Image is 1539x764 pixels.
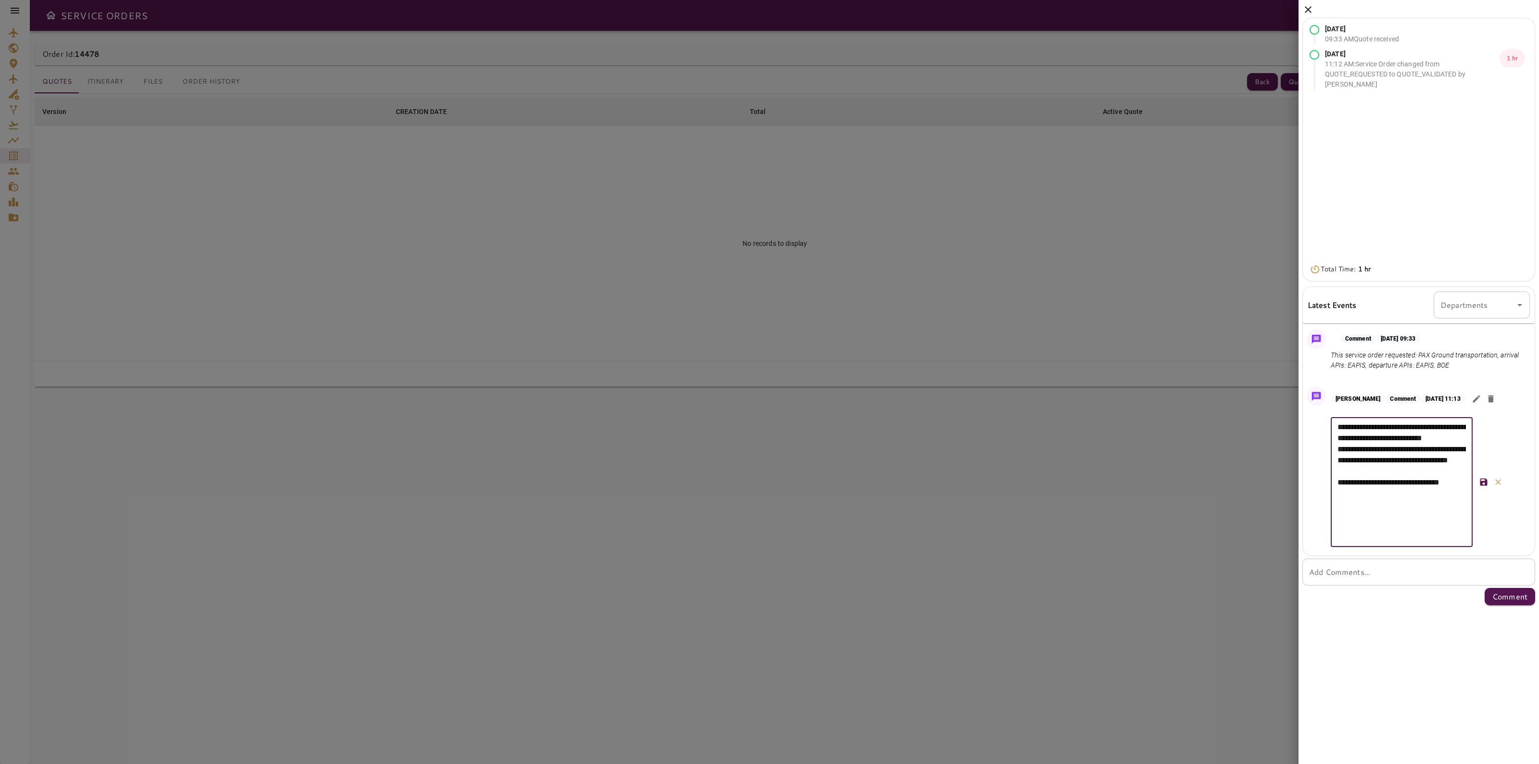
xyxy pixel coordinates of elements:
[1325,34,1399,44] p: 09:33 AM Quote received
[1485,588,1535,605] button: Comment
[1513,298,1526,312] button: Open
[1331,395,1385,403] p: [PERSON_NAME]
[1385,395,1421,403] p: Comment
[1492,591,1527,602] p: Comment
[1310,332,1323,346] img: Message Icon
[1308,299,1357,311] h6: Latest Events
[1421,395,1465,403] p: [DATE] 11:13
[1340,334,1376,343] p: Comment
[1310,265,1321,274] img: Timer Icon
[1321,264,1371,274] p: Total Time:
[1500,49,1525,67] p: 1 hr
[1331,350,1526,370] p: This service order requested: PAX Ground transportation, arrival APIs: EAPIS, departure APIs: EAP...
[1325,49,1500,59] p: [DATE]
[1325,24,1399,34] p: [DATE]
[1376,334,1420,343] p: [DATE] 09:33
[1325,59,1500,89] p: 11:12 AM : Service Order changed from QUOTE_REQUESTED to QUOTE_VALIDATED by [PERSON_NAME]
[1358,264,1371,274] b: 1 hr
[1310,390,1323,403] img: Message Icon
